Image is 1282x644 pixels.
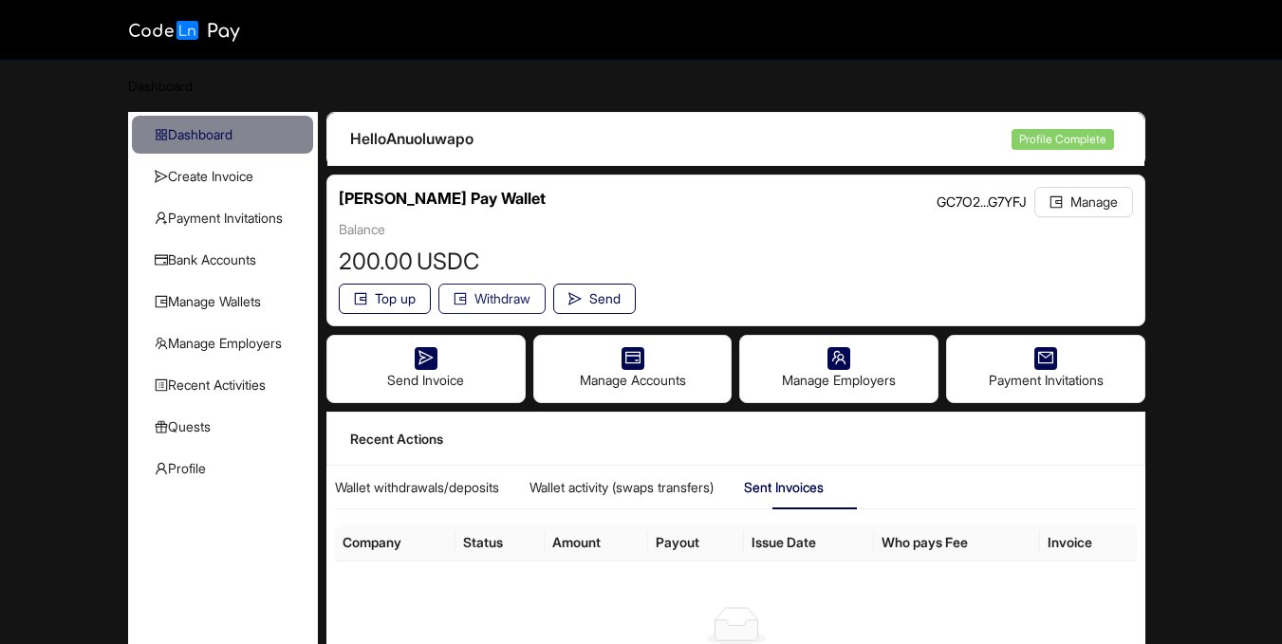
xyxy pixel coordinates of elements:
span: wallet [1050,195,1063,209]
span: user [155,462,168,475]
span: profile [155,378,168,392]
div: Payment Invitations [947,336,1144,402]
div: Wallet activity (swaps transfers) [530,477,714,498]
img: logo [128,21,242,42]
span: Manage Employers [155,324,298,362]
button: sendSend [553,284,636,314]
div: Recent Actions [350,429,1122,450]
span: Top up [375,288,416,309]
span: team [831,350,846,365]
span: credit-card [155,253,168,267]
a: Profile Complete [1012,128,1122,150]
button: walletTop up [339,284,431,314]
th: Company [335,524,455,561]
div: Wallet withdrawals/deposits [335,477,499,498]
div: Hello [350,127,1012,151]
span: Dashboard [155,116,298,154]
span: Dashboard [128,78,193,94]
button: walletManage [1034,187,1133,217]
span: Profile [155,450,298,488]
span: USDC [417,244,479,280]
th: Who pays Fee [874,524,1039,561]
span: send [155,170,168,183]
div: Send Invoice [327,336,525,402]
span: Manage Wallets [155,283,298,321]
th: Invoice [1040,524,1138,561]
span: Manage [1070,192,1118,212]
span: Profile Complete [1012,129,1114,150]
a: walletManage [1034,193,1133,210]
span: Payment Invitations [155,199,298,237]
span: .00 [380,248,413,275]
span: team [155,337,168,350]
span: send [568,292,582,305]
span: GC7O2...G7YFJ [937,193,1027,210]
span: Bank Accounts [155,241,298,279]
span: appstore [155,128,168,141]
span: wallet [454,292,467,305]
th: Amount [545,524,648,561]
th: Issue Date [744,524,874,561]
span: user-add [155,212,168,225]
span: gift [155,420,168,433]
button: walletWithdraw [438,284,546,314]
span: Withdraw [474,288,530,309]
div: Balance [339,219,479,240]
span: 200 [339,248,380,275]
div: Manage Accounts [534,336,732,402]
div: Sent Invoices [744,477,824,498]
span: Anuoluwapo [386,129,474,148]
span: send [418,350,434,365]
span: Logout [1097,22,1139,38]
span: credit-card [625,350,641,365]
span: Quests [155,408,298,446]
th: Payout [648,524,744,561]
th: Status [455,524,546,561]
span: wallet [155,295,168,308]
span: Recent Activities [155,366,298,404]
span: Create Invoice [155,157,298,195]
span: mail [1038,350,1053,365]
div: Manage Employers [740,336,938,402]
span: Send [589,288,621,309]
h3: [PERSON_NAME] Pay Wallet [339,187,546,212]
span: wallet [354,292,367,305]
